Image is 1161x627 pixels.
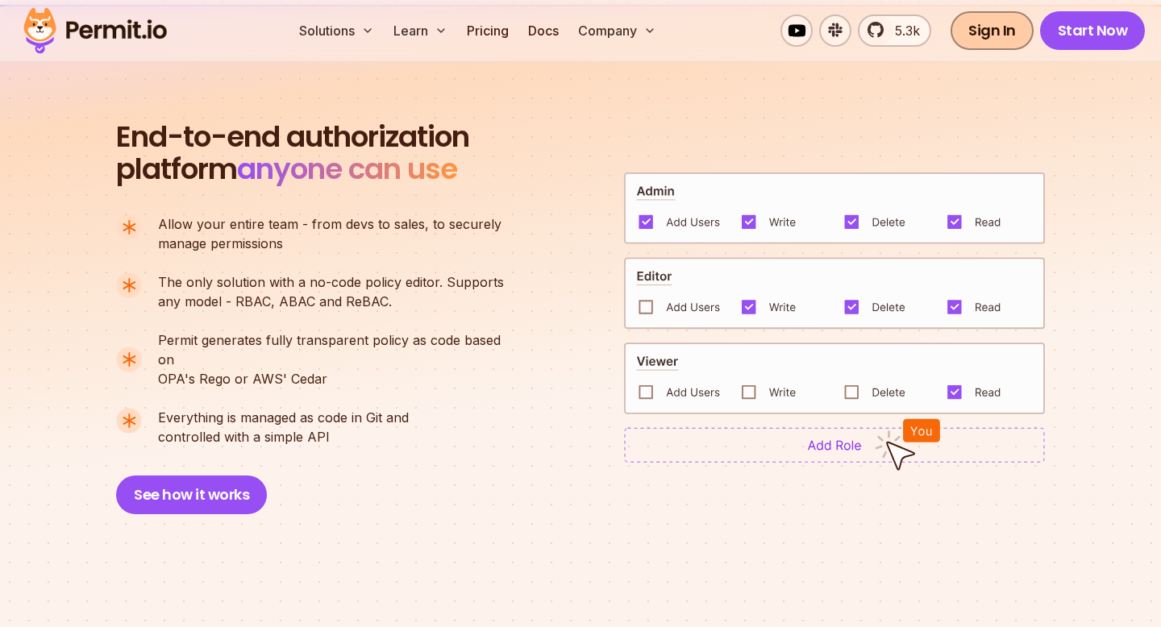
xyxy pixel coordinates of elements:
a: 5.3k [858,15,931,47]
p: manage permissions [158,214,501,253]
a: Start Now [1040,11,1146,50]
p: any model - RBAC, ABAC and ReBAC. [158,272,504,311]
span: anyone can use [237,148,457,189]
p: controlled with a simple API [158,408,409,446]
span: Everything is managed as code in Git and [158,408,409,427]
p: OPA's Rego or AWS' Cedar [158,330,518,388]
a: Sign In [951,11,1034,50]
button: Solutions [293,15,381,47]
button: Learn [387,15,454,47]
span: Permit generates fully transparent policy as code based on [158,330,518,369]
button: Company [572,15,663,47]
a: Docs [522,15,565,47]
span: End-to-end authorization [116,121,469,153]
button: See how it works [116,475,267,514]
a: Pricing [460,15,515,47]
h2: platform [116,121,469,185]
span: Allow your entire team - from devs to sales, to securely [158,214,501,234]
span: The only solution with a no-code policy editor. Supports [158,272,504,292]
img: Permit logo [16,3,174,58]
span: 5.3k [885,21,920,40]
